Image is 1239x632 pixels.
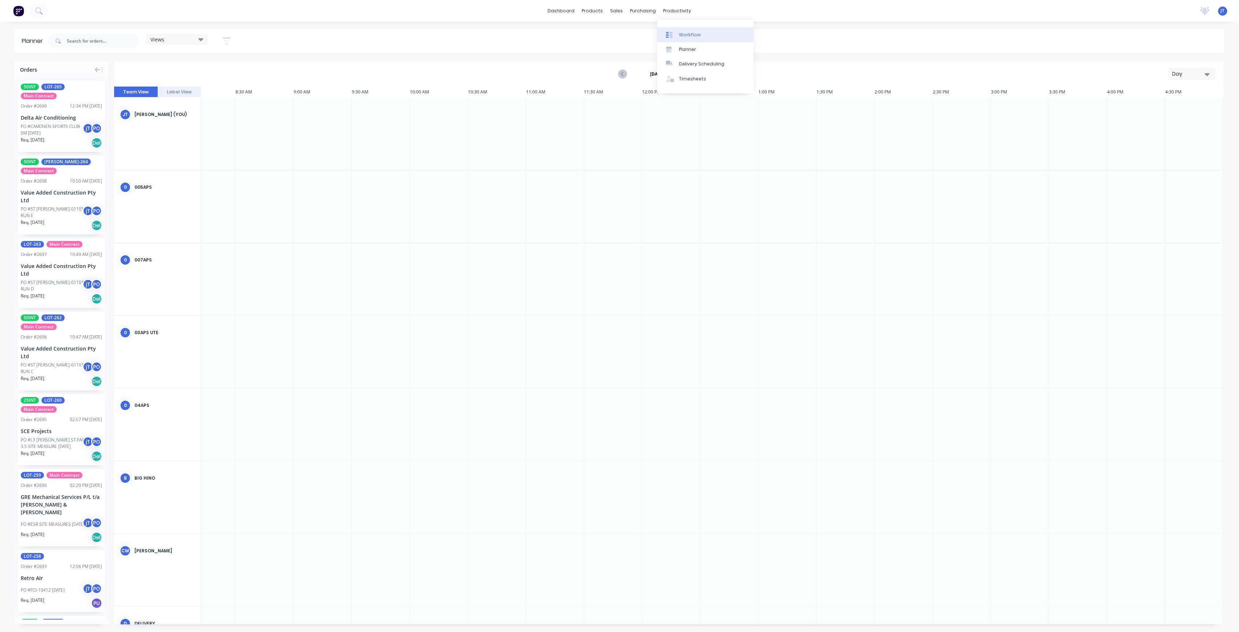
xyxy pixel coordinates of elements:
[82,583,93,594] div: jT
[235,87,294,97] div: 8:30 AM
[21,137,44,143] span: Req. [DATE]
[21,103,47,109] div: Order # 2699
[82,123,93,134] div: jT
[120,255,131,265] div: 0
[660,5,695,16] div: productivity
[21,178,47,184] div: Order # 2698
[41,84,65,90] span: LOT-265
[584,87,642,97] div: 11:30 AM
[21,553,44,560] span: LOT-258
[82,279,93,290] div: jT
[47,472,82,479] span: Main Contract
[21,345,102,360] div: Value Added Construction Pty Ltd
[619,69,627,79] button: Previous page
[120,473,131,484] div: B
[91,598,102,609] div: PU
[21,168,57,174] span: Main Contract
[20,66,37,73] span: Orders
[134,475,195,481] div: Big Hino
[21,563,47,570] div: Order # 2693
[70,563,102,570] div: 12:56 PM [DATE]
[294,87,352,97] div: 9:00 AM
[21,324,57,330] span: Main Contract
[70,251,102,258] div: 10:49 AM [DATE]
[544,5,578,16] a: dashboard
[91,451,102,462] div: Del
[82,361,93,372] div: jT
[70,334,102,340] div: 10:47 AM [DATE]
[21,189,102,204] div: Value Added Construction Pty Ltd
[679,32,701,38] div: Workflow
[21,427,102,435] div: SCE Projects
[21,315,39,321] span: 50INT
[21,437,85,450] div: PO #L3 [PERSON_NAME] ST PAC 3.5 SITE MEASURE [DATE]
[21,482,47,489] div: Order # 2694
[82,436,93,447] div: jT
[1107,87,1166,97] div: 4:00 PM
[607,5,627,16] div: sales
[47,241,82,248] span: Main Contract
[650,71,665,77] strong: [DATE]
[21,531,44,538] span: Req. [DATE]
[70,103,102,109] div: 12:34 PM [DATE]
[817,87,875,97] div: 1:30 PM
[657,42,754,57] a: Planner
[21,362,85,375] div: PO #ST [PERSON_NAME]-01101 RUN C
[134,111,195,118] div: [PERSON_NAME] (You)
[41,315,65,321] span: LOT-262
[759,87,817,97] div: 1:00 PM
[21,472,44,479] span: LOT-259
[1049,87,1107,97] div: 3:30 PM
[21,597,44,604] span: Req. [DATE]
[21,587,65,593] div: PO #P.O-10412 [DATE]
[642,87,701,97] div: 12:00 PM
[114,87,158,97] button: Team View
[21,123,85,136] div: PO #CAMDNEN SPORTS CLUB SM [DATE]
[70,416,102,423] div: 02:57 PM [DATE]
[21,521,85,528] div: PO #ESR SITE MEASURES [DATE]
[134,548,195,554] div: [PERSON_NAME]
[21,84,39,90] span: 50INT
[21,114,102,121] div: Delta Air Conditioning
[158,87,201,97] button: Label View
[134,184,195,191] div: 005APS
[41,159,91,165] span: [PERSON_NAME]-264
[91,376,102,387] div: Del
[120,327,131,338] div: 0
[41,619,65,625] span: LOT-257
[134,402,195,409] div: 04APS
[21,159,39,165] span: 50INT
[657,72,754,86] a: Timesheets
[120,109,131,120] div: jT
[120,400,131,411] div: 0
[468,87,526,97] div: 10:30 AM
[82,205,93,216] div: jT
[657,27,754,42] a: Workflow
[1221,8,1225,14] span: JT
[21,262,102,277] div: Value Added Construction Pty Ltd
[21,375,44,382] span: Req. [DATE]
[578,5,607,16] div: products
[82,517,93,528] div: jT
[150,36,164,43] span: Views
[410,87,468,97] div: 10:00 AM
[22,37,47,45] div: Planner
[21,279,85,292] div: PO #ST [PERSON_NAME]-01101 RUN D
[13,5,24,16] img: Factory
[91,532,102,543] div: Del
[21,416,47,423] div: Order # 2695
[91,436,102,447] div: PO
[21,493,102,516] div: GRE Mechanical Services P/L t/a [PERSON_NAME] & [PERSON_NAME]
[679,46,696,53] div: Planner
[679,61,725,67] div: Delivery Scheduling
[657,57,754,71] a: Delivery Scheduling
[91,293,102,304] div: Del
[21,206,85,219] div: PO #ST [PERSON_NAME]-01101 RUN E
[21,93,57,99] span: Main Contract
[526,87,584,97] div: 11:00 AM
[21,450,44,457] span: Req. [DATE]
[21,293,44,299] span: Req. [DATE]
[67,34,139,48] input: Search for orders...
[991,87,1049,97] div: 3:00 PM
[70,482,102,489] div: 02:20 PM [DATE]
